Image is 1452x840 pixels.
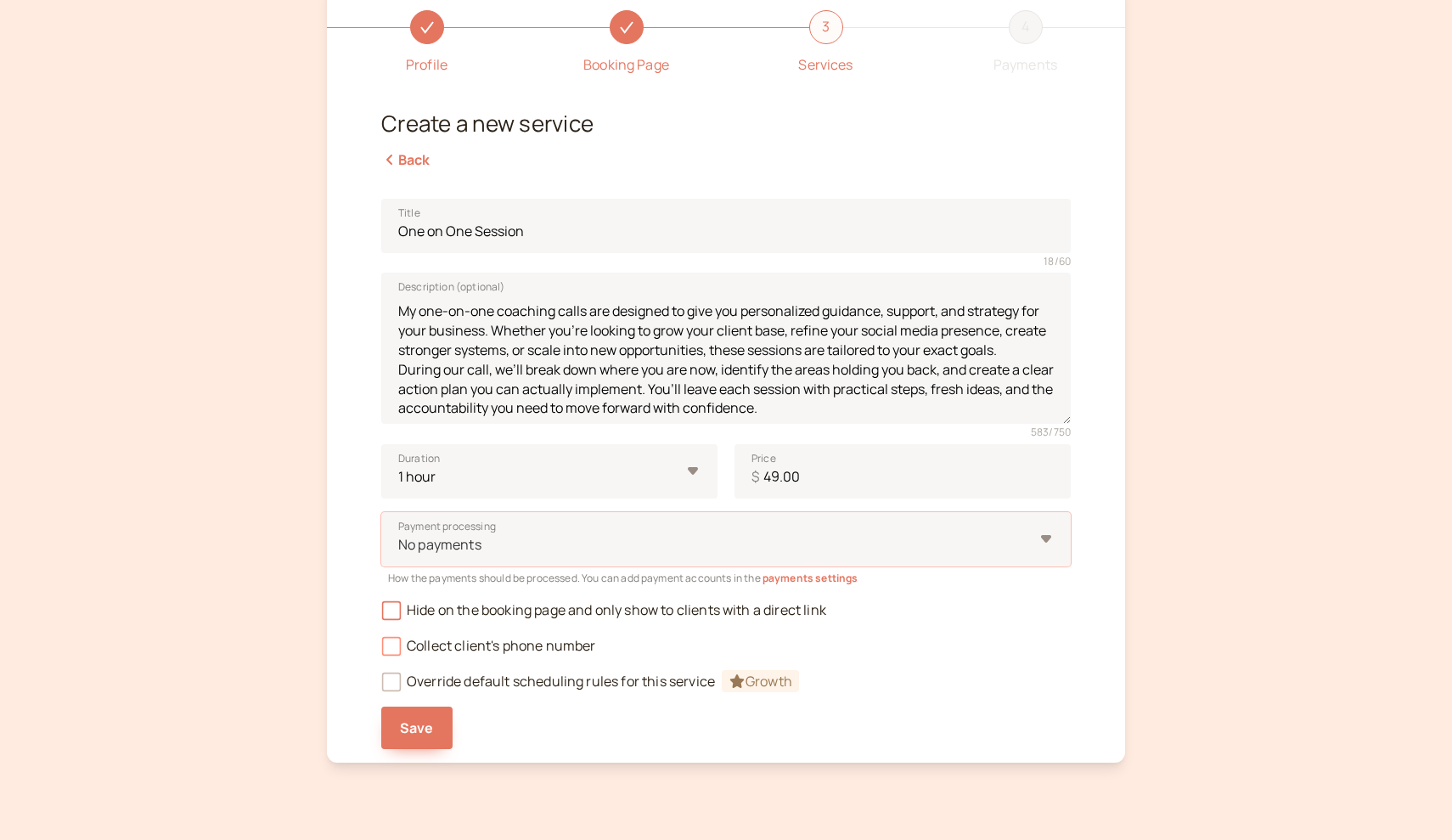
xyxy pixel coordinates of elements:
div: Profile [406,54,447,76]
div: 4 [1009,10,1043,44]
a: Profile [327,10,526,76]
a: Booking Page [526,10,726,76]
div: Services [798,54,853,76]
a: Back [381,150,431,169]
div: Payments [993,54,1057,76]
select: Duration [381,444,718,499]
span: Duration [398,450,440,467]
iframe: Chat Widget [1367,758,1452,840]
button: Save [381,707,453,749]
span: Price [751,450,776,467]
span: Title [398,205,420,222]
h2: Create a new service [381,110,1071,136]
span: Override default scheduling rules for this service [381,672,799,691]
a: 3Services [726,10,926,76]
input: Price$ [734,444,1071,499]
span: $ [751,466,759,488]
span: Save [400,719,434,737]
div: Booking Page [583,54,669,76]
a: Growth [722,672,799,691]
span: Description (optional) [398,279,505,296]
input: Title [381,199,1071,253]
span: Payment processing [398,518,496,535]
span: Hide on the booking page and only show to clients with a direct link [381,600,826,619]
div: 3 [809,10,843,44]
input: Payment processingNo payments [397,535,399,555]
a: payments settings [763,571,858,585]
div: How the payments should be processed. You can add payment accounts in the [381,567,1071,586]
span: Growth [722,670,799,692]
span: Collect client's phone number [381,636,596,655]
textarea: Description (optional) [381,273,1071,424]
